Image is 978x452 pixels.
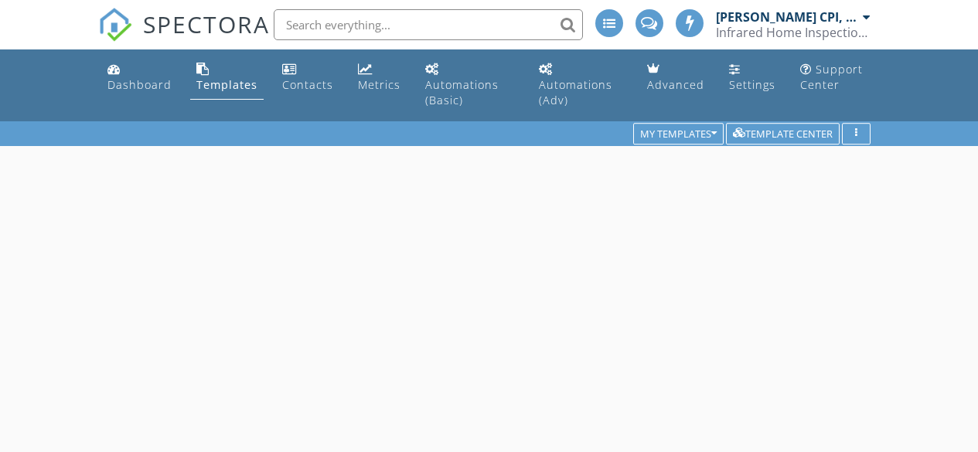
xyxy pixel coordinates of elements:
[190,56,264,100] a: Templates
[274,9,583,40] input: Search everything...
[101,56,178,100] a: Dashboard
[641,56,710,100] a: Advanced
[633,124,724,145] button: My Templates
[729,77,775,92] div: Settings
[533,56,629,115] a: Automations (Advanced)
[143,8,270,40] span: SPECTORA
[196,77,257,92] div: Templates
[276,56,339,100] a: Contacts
[352,56,407,100] a: Metrics
[640,129,717,140] div: My Templates
[723,56,782,100] a: Settings
[647,77,704,92] div: Advanced
[98,21,270,53] a: SPECTORA
[98,8,132,42] img: The Best Home Inspection Software - Spectora
[425,77,499,107] div: Automations (Basic)
[726,126,840,140] a: Template Center
[716,25,871,40] div: Infrared Home Inspections Inc.
[282,77,333,92] div: Contacts
[733,129,833,140] div: Template Center
[358,77,400,92] div: Metrics
[716,9,859,25] div: [PERSON_NAME] CPI, Licensed Electrician
[419,56,521,115] a: Automations (Basic)
[794,56,877,100] a: Support Center
[800,62,863,92] div: Support Center
[107,77,172,92] div: Dashboard
[726,124,840,145] button: Template Center
[539,77,612,107] div: Automations (Adv)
